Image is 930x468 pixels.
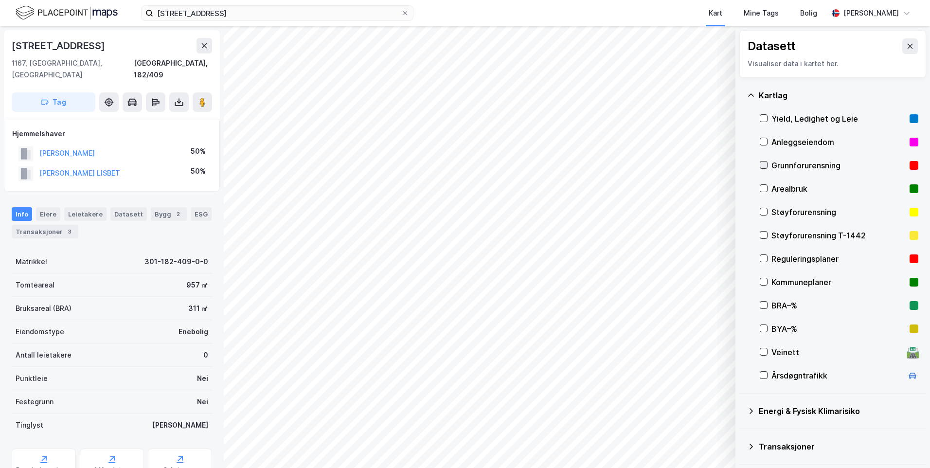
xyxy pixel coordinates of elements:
div: 50% [191,145,206,157]
div: Bruksareal (BRA) [16,303,72,314]
div: Kart [709,7,722,19]
div: Transaksjoner [12,225,78,238]
div: 301-182-409-0-0 [144,256,208,268]
div: Kommuneplaner [771,276,906,288]
div: Transaksjoner [759,441,918,452]
div: Eiere [36,207,60,221]
div: Mine Tags [744,7,779,19]
div: Hjemmelshaver [12,128,212,140]
div: BRA–% [771,300,906,311]
div: Støyforurensning [771,206,906,218]
div: Festegrunn [16,396,54,408]
div: [PERSON_NAME] [152,419,208,431]
div: Årsdøgntrafikk [771,370,903,381]
div: Yield, Ledighet og Leie [771,113,906,125]
div: Bygg [151,207,187,221]
div: Leietakere [64,207,107,221]
div: Enebolig [179,326,208,338]
button: Tag [12,92,95,112]
div: 0 [203,349,208,361]
div: Eiendomstype [16,326,64,338]
div: Nei [197,373,208,384]
div: BYA–% [771,323,906,335]
div: [GEOGRAPHIC_DATA], 182/409 [134,57,212,81]
div: Tomteareal [16,279,54,291]
div: Punktleie [16,373,48,384]
div: Datasett [748,38,796,54]
iframe: Chat Widget [881,421,930,468]
div: ESG [191,207,212,221]
div: 50% [191,165,206,177]
div: Kartlag [759,90,918,101]
div: Nei [197,396,208,408]
div: Veinett [771,346,903,358]
div: 3 [65,227,74,236]
div: 311 ㎡ [188,303,208,314]
div: Info [12,207,32,221]
div: 🛣️ [906,346,919,359]
div: Arealbruk [771,183,906,195]
div: Antall leietakere [16,349,72,361]
img: logo.f888ab2527a4732fd821a326f86c7f29.svg [16,4,118,21]
div: 2 [173,209,183,219]
div: Energi & Fysisk Klimarisiko [759,405,918,417]
div: Anleggseiendom [771,136,906,148]
div: Grunnforurensning [771,160,906,171]
div: Tinglyst [16,419,43,431]
div: Reguleringsplaner [771,253,906,265]
div: Datasett [110,207,147,221]
div: Matrikkel [16,256,47,268]
input: Søk på adresse, matrikkel, gårdeiere, leietakere eller personer [153,6,401,20]
div: Bolig [800,7,817,19]
div: Visualiser data i kartet her. [748,58,918,70]
div: 1167, [GEOGRAPHIC_DATA], [GEOGRAPHIC_DATA] [12,57,134,81]
div: Støyforurensning T-1442 [771,230,906,241]
div: [STREET_ADDRESS] [12,38,107,54]
div: 957 ㎡ [186,279,208,291]
div: [PERSON_NAME] [843,7,899,19]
